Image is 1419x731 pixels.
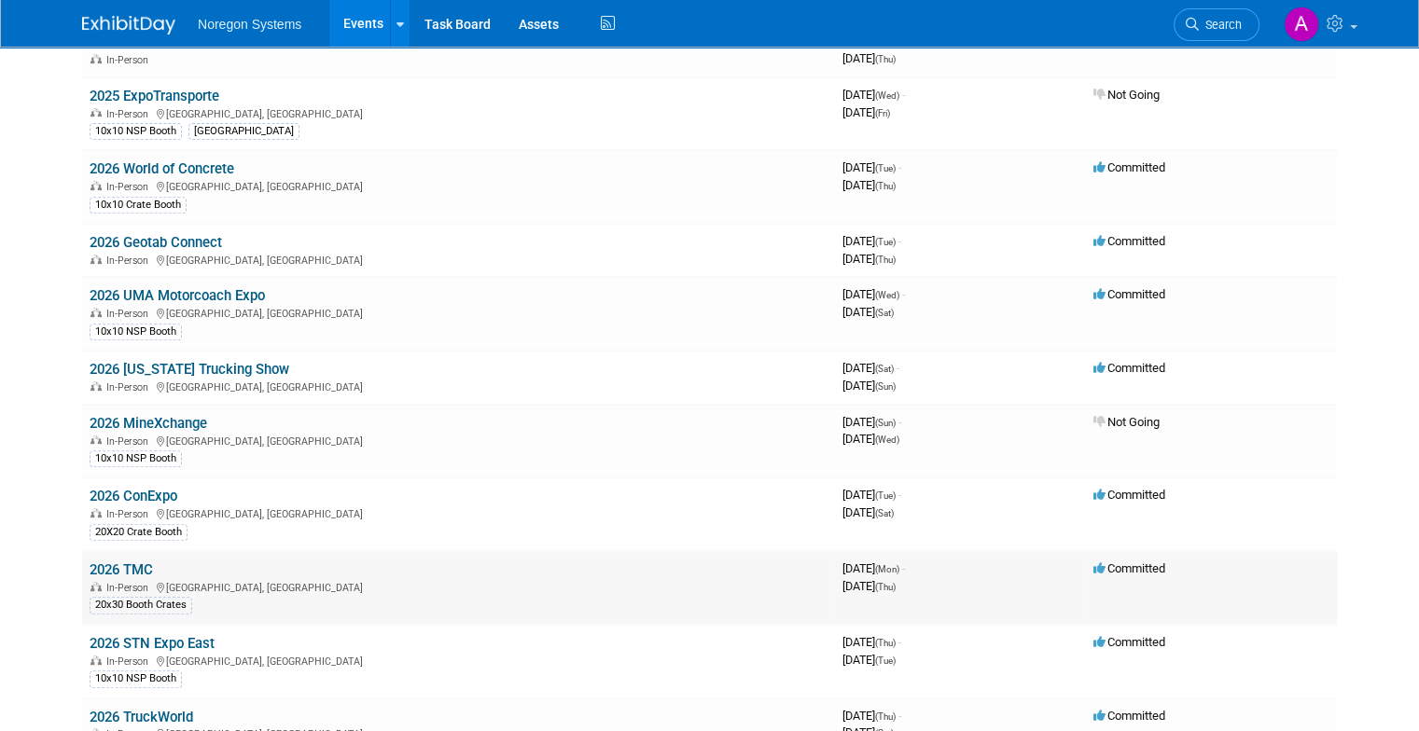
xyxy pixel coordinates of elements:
span: In-Person [106,655,154,668]
img: In-Person Event [90,655,102,665]
a: 2026 MineXchange [90,415,207,432]
span: [DATE] [842,505,894,519]
span: [DATE] [842,379,896,393]
div: [GEOGRAPHIC_DATA] [188,123,299,140]
span: - [902,561,905,575]
div: [GEOGRAPHIC_DATA], [GEOGRAPHIC_DATA] [90,653,828,668]
a: 2026 Geotab Connect [90,234,222,251]
img: Ali Connell [1284,7,1319,42]
span: In-Person [106,108,154,120]
a: 2026 TMC [90,561,153,578]
span: Noregon Systems [198,17,301,32]
span: [DATE] [842,51,896,65]
img: In-Person Event [90,582,102,591]
div: [GEOGRAPHIC_DATA], [GEOGRAPHIC_DATA] [90,433,828,448]
span: Not Going [1093,88,1160,102]
span: - [898,160,901,174]
span: [DATE] [842,653,896,667]
a: 2026 UMA Motorcoach Expo [90,287,265,304]
span: Committed [1093,561,1165,575]
span: - [898,709,901,723]
a: 2026 STN Expo East [90,635,215,652]
span: In-Person [106,308,154,320]
span: [DATE] [842,361,899,375]
img: ExhibitDay [82,16,175,34]
div: [GEOGRAPHIC_DATA], [GEOGRAPHIC_DATA] [90,105,828,120]
a: 2026 TruckWorld [90,709,193,725]
span: Committed [1093,160,1165,174]
span: In-Person [106,508,154,520]
span: [DATE] [842,432,899,446]
span: [DATE] [842,178,896,192]
span: - [902,287,905,301]
span: - [898,234,901,248]
span: In-Person [106,181,154,193]
div: 20X20 Crate Booth [90,524,188,541]
span: (Wed) [875,434,899,445]
div: 20x30 Booth Crates [90,597,192,614]
a: 2026 World of Concrete [90,160,234,177]
span: [DATE] [842,160,901,174]
span: (Tue) [875,163,896,173]
span: Committed [1093,709,1165,723]
span: (Sat) [875,508,894,518]
span: (Thu) [875,582,896,592]
span: In-Person [106,435,154,448]
a: Search [1174,8,1259,41]
span: [DATE] [842,635,901,649]
div: [GEOGRAPHIC_DATA], [GEOGRAPHIC_DATA] [90,178,828,193]
span: [DATE] [842,287,905,301]
span: In-Person [106,381,154,393]
span: In-Person [106,54,154,66]
span: (Sun) [875,381,896,392]
span: (Thu) [875,181,896,191]
span: In-Person [106,582,154,594]
div: [GEOGRAPHIC_DATA], [GEOGRAPHIC_DATA] [90,379,828,393]
span: Not Going [1093,415,1160,429]
a: 2025 ExpoTransporte [90,88,219,104]
span: [DATE] [842,415,901,429]
span: (Wed) [875,90,899,101]
span: (Sat) [875,364,894,374]
span: (Tue) [875,490,896,501]
span: [DATE] [842,709,901,723]
span: (Wed) [875,290,899,300]
img: In-Person Event [90,308,102,317]
div: 10x10 NSP Booth [90,670,182,687]
span: In-Person [106,255,154,267]
a: 2026 [US_STATE] Trucking Show [90,361,289,378]
div: 10x10 Crate Booth [90,197,187,214]
img: In-Person Event [90,108,102,117]
span: (Thu) [875,54,896,64]
div: [GEOGRAPHIC_DATA], [GEOGRAPHIC_DATA] [90,305,828,320]
span: [DATE] [842,488,901,502]
span: [DATE] [842,579,896,593]
span: [DATE] [842,561,905,575]
span: Committed [1093,361,1165,375]
img: In-Person Event [90,181,102,190]
img: In-Person Event [90,381,102,391]
span: - [897,361,899,375]
span: [DATE] [842,234,901,248]
span: [DATE] [842,105,890,119]
span: (Sat) [875,308,894,318]
span: [DATE] [842,252,896,266]
span: Committed [1093,635,1165,649]
span: (Tue) [875,655,896,666]
span: - [898,488,901,502]
img: In-Person Event [90,255,102,264]
img: In-Person Event [90,508,102,517]
span: [DATE] [842,305,894,319]
div: 10x10 NSP Booth [90,123,182,140]
span: - [898,635,901,649]
span: (Fri) [875,108,890,118]
img: In-Person Event [90,435,102,445]
div: [GEOGRAPHIC_DATA], [GEOGRAPHIC_DATA] [90,505,828,520]
span: (Thu) [875,255,896,265]
div: [GEOGRAPHIC_DATA], [GEOGRAPHIC_DATA] [90,252,828,267]
div: 10x10 NSP Booth [90,324,182,340]
span: - [898,415,901,429]
span: (Thu) [875,711,896,722]
span: [DATE] [842,88,905,102]
div: 10x10 NSP Booth [90,450,182,467]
